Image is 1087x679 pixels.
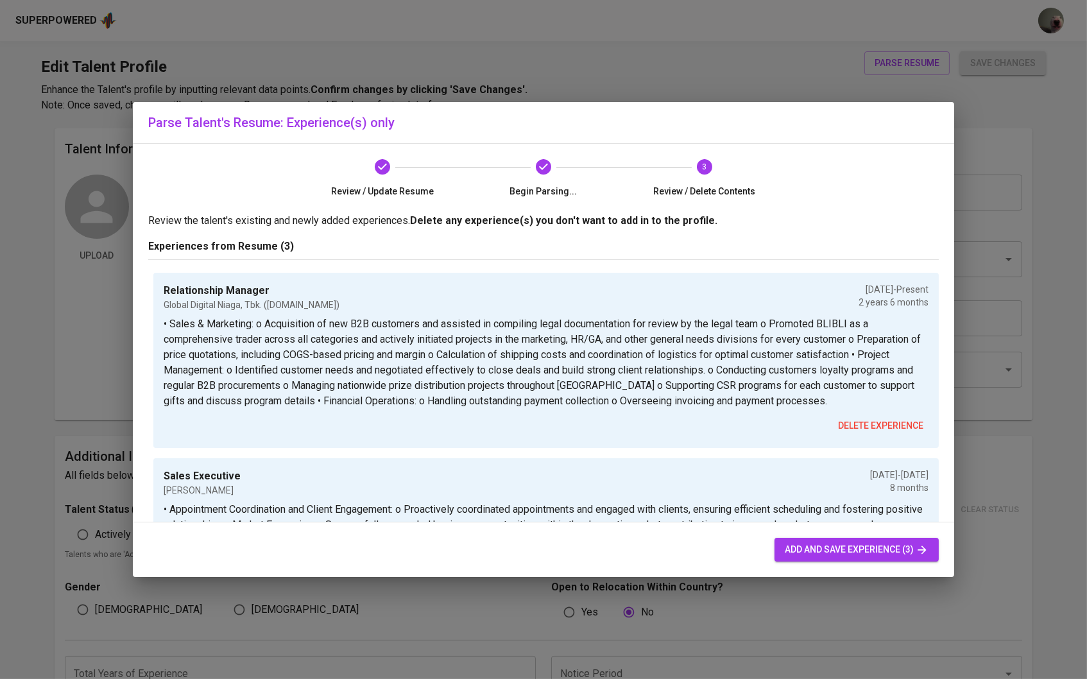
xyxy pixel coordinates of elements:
b: Delete any experience(s) you don't want to add in to the profile. [410,214,717,227]
p: Global Digital Niaga, Tbk. ([DOMAIN_NAME]) [164,298,339,311]
p: Sales Executive [164,468,241,484]
p: [PERSON_NAME] [164,484,241,497]
p: Relationship Manager [164,283,339,298]
p: 2 years 6 months [859,296,929,309]
span: delete experience [838,418,923,434]
span: add and save experience (3) [785,542,929,558]
p: • Appointment Coordination and Client Engagement: o Proactively coordinated appointments and enga... [164,502,929,579]
p: • Sales & Marketing: o Acquisition of new B2B customers and assisted in compiling legal documenta... [164,316,929,409]
p: [DATE] - [DATE] [870,468,929,481]
text: 3 [702,162,706,171]
p: 8 months [870,481,929,494]
span: Begin Parsing... [468,185,619,198]
button: add and save experience (3) [775,538,939,562]
button: delete experience [833,414,929,438]
span: Review / Delete Contents [629,185,780,198]
p: [DATE] - Present [859,283,929,296]
p: Experiences from Resume (3) [148,239,939,254]
h6: Parse Talent's Resume: Experience(s) only [148,112,939,133]
span: Review / Update Resume [307,185,458,198]
p: Review the talent's existing and newly added experiences. [148,213,939,228]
